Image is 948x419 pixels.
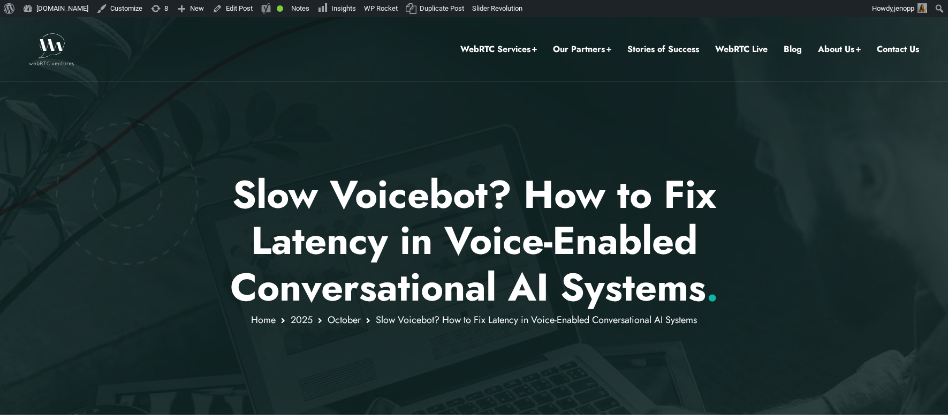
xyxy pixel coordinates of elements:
a: Contact Us [877,42,919,56]
h1: Slow Voicebot? How to Fix Latency in Voice-Enabled Conversational AI Systems [161,171,787,310]
span: Slider Revolution [472,4,522,12]
a: Stories of Success [627,42,699,56]
a: About Us [818,42,861,56]
span: . [706,259,718,315]
a: Blog [784,42,802,56]
a: Our Partners [553,42,611,56]
span: Slow Voicebot? How to Fix Latency in Voice-Enabled Conversational AI Systems [376,313,697,327]
span: jenopp [894,4,914,12]
a: WebRTC Live [715,42,768,56]
a: 2025 [291,313,313,327]
a: Home [251,313,276,327]
a: October [328,313,361,327]
div: Good [277,5,283,12]
a: WebRTC Services [460,42,537,56]
img: WebRTC.ventures [29,33,74,65]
